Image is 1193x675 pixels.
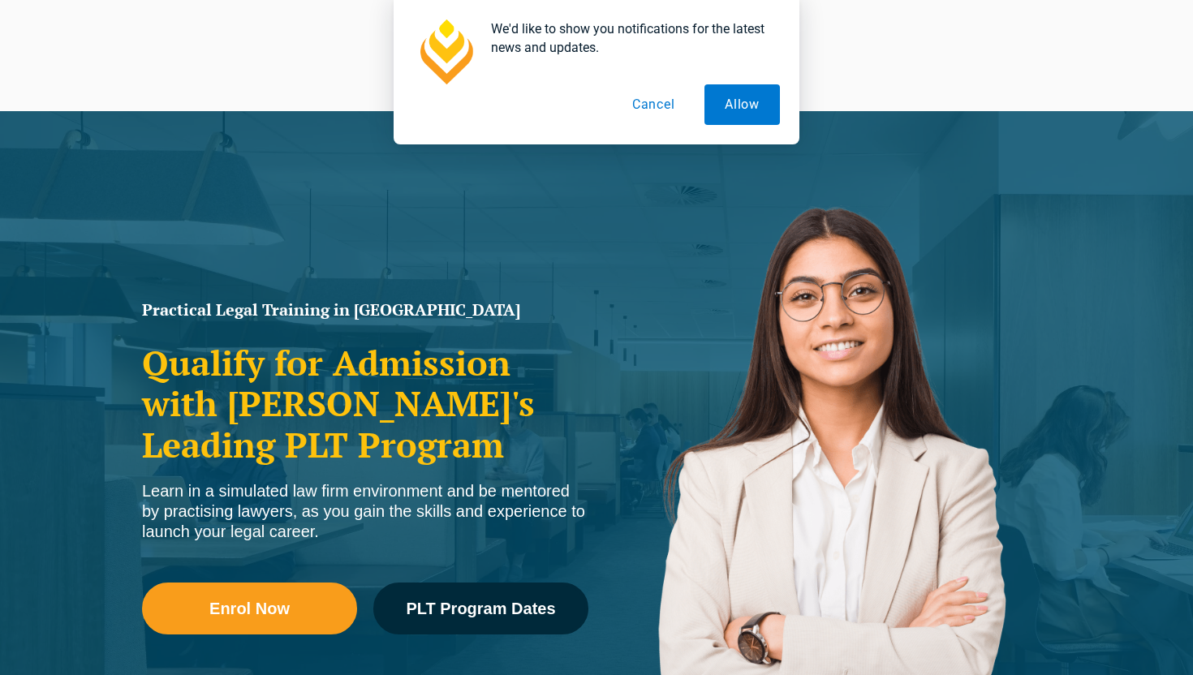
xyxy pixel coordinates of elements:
span: Enrol Now [209,600,290,617]
a: PLT Program Dates [373,583,588,634]
h2: Qualify for Admission with [PERSON_NAME]'s Leading PLT Program [142,342,588,465]
button: Cancel [612,84,696,125]
div: Learn in a simulated law firm environment and be mentored by practising lawyers, as you gain the ... [142,481,588,542]
div: We'd like to show you notifications for the latest news and updates. [478,19,780,57]
a: Enrol Now [142,583,357,634]
h1: Practical Legal Training in [GEOGRAPHIC_DATA] [142,302,588,318]
span: PLT Program Dates [406,600,555,617]
img: notification icon [413,19,478,84]
button: Allow [704,84,780,125]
